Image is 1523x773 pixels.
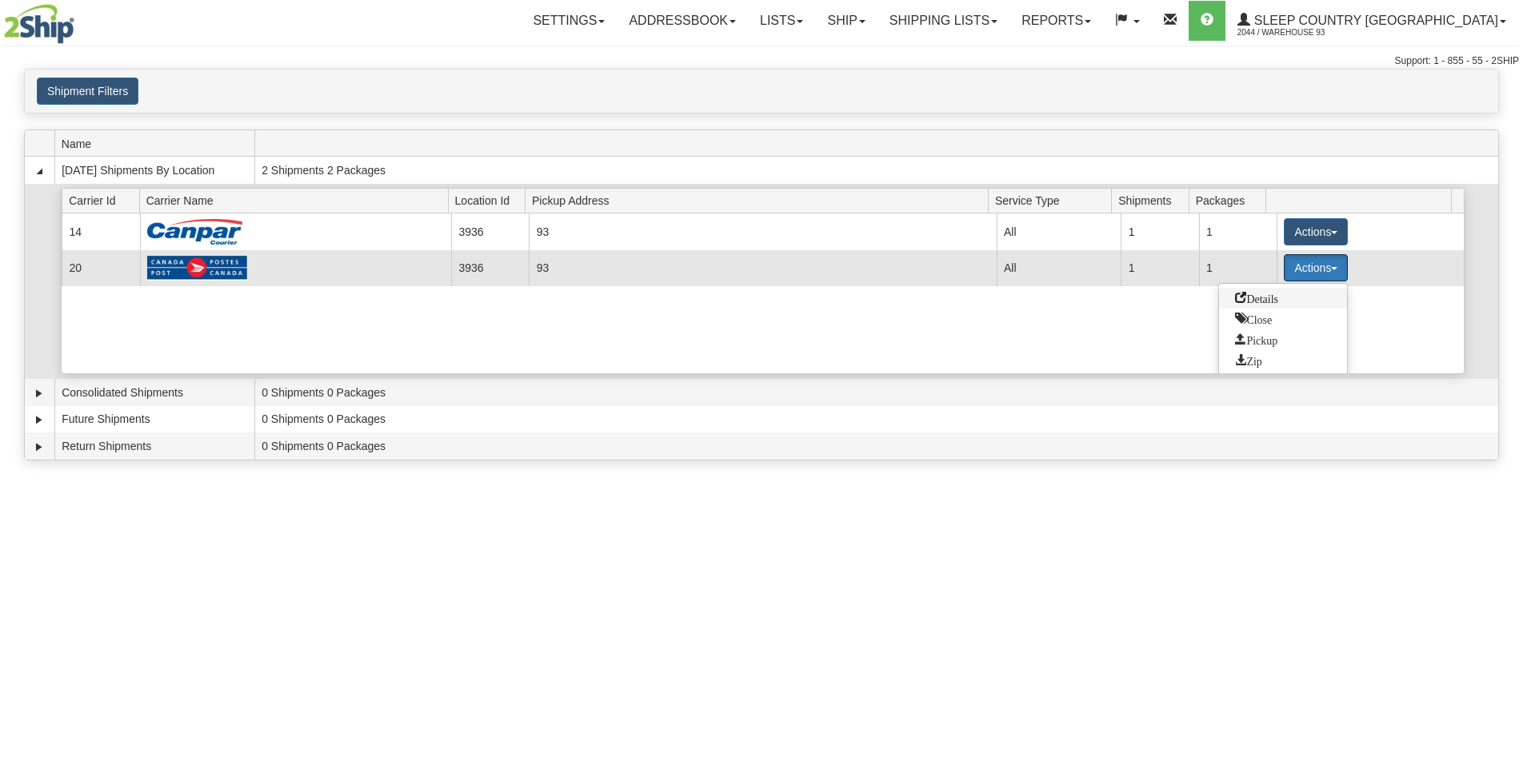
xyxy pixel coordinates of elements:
span: Carrier Id [69,188,139,213]
a: Expand [31,385,47,401]
td: 3936 [451,250,529,286]
span: Zip [1235,354,1261,365]
td: All [997,250,1121,286]
span: Carrier Name [146,188,448,213]
a: Request a carrier pickup [1219,329,1347,350]
td: 1 [1121,250,1198,286]
td: 93 [529,213,996,249]
td: 1 [1121,213,1198,249]
td: Consolidated Shipments [54,379,254,406]
span: Packages [1196,188,1266,213]
td: All [997,213,1121,249]
td: 0 Shipments 0 Packages [254,379,1498,406]
td: 93 [529,250,996,286]
button: Shipment Filters [37,78,138,105]
td: 3936 [451,213,529,249]
td: 0 Shipments 0 Packages [254,406,1498,433]
td: [DATE] Shipments By Location [54,157,254,184]
button: Actions [1284,254,1348,281]
span: Pickup Address [532,188,988,213]
span: Service Type [995,188,1112,213]
img: Canada Post [147,255,248,281]
a: Settings [521,1,617,41]
a: Zip and Download All Shipping Documents [1219,350,1347,371]
button: Actions [1284,218,1348,245]
td: 1 [1199,250,1277,286]
span: 2044 / Warehouse 93 [1237,25,1357,41]
span: Close [1235,313,1272,324]
td: 14 [62,213,139,249]
a: Expand [31,439,47,455]
a: Shipping lists [877,1,1009,41]
a: Reports [1009,1,1103,41]
td: 0 Shipments 0 Packages [254,432,1498,460]
td: 1 [1199,213,1277,249]
span: Sleep Country [GEOGRAPHIC_DATA] [1250,14,1498,27]
span: Shipments [1118,188,1189,213]
span: Location Id [455,188,526,213]
td: 2 Shipments 2 Packages [254,157,1498,184]
a: Expand [31,412,47,428]
a: Collapse [31,163,47,179]
td: 20 [62,250,139,286]
a: Go to Details view [1219,288,1347,309]
img: Canpar [147,219,243,245]
span: Details [1235,292,1278,303]
span: Name [62,131,254,156]
span: Pickup [1235,333,1277,345]
td: Future Shipments [54,406,254,433]
a: Sleep Country [GEOGRAPHIC_DATA] 2044 / Warehouse 93 [1225,1,1518,41]
a: Addressbook [617,1,748,41]
div: Support: 1 - 855 - 55 - 2SHIP [4,54,1519,68]
td: Return Shipments [54,432,254,460]
a: Ship [815,1,877,41]
a: Print or Download All Shipping Documents in one file [1219,371,1347,392]
a: Close this group [1219,309,1347,329]
a: Lists [748,1,815,41]
img: logo2044.jpg [4,4,74,44]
